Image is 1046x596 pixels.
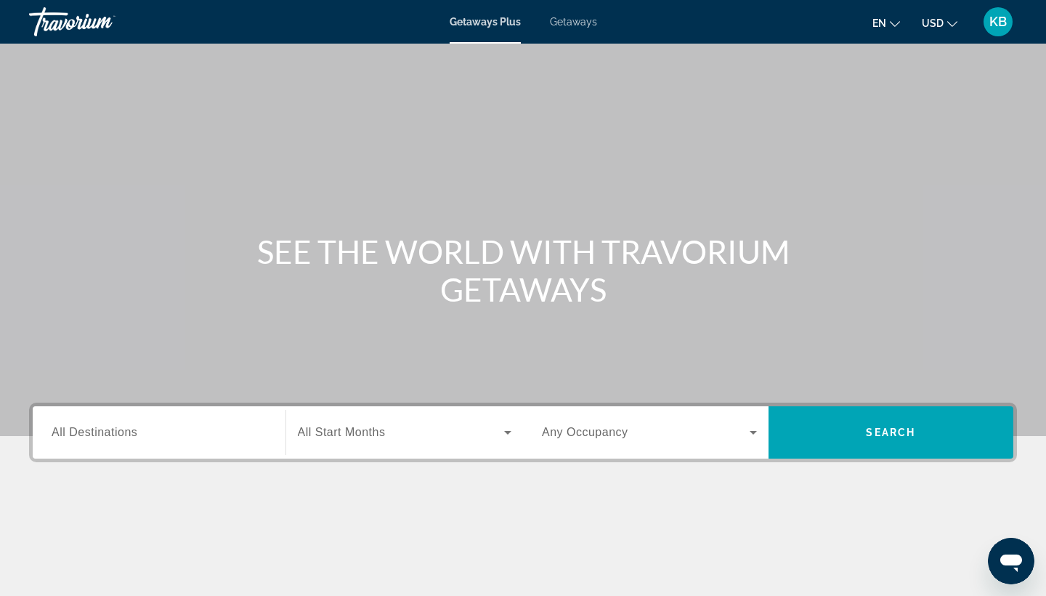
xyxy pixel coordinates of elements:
button: Change currency [922,12,957,33]
span: Search [866,427,915,438]
div: Search widget [33,406,1013,459]
span: Any Occupancy [542,426,628,438]
span: USD [922,17,944,29]
h1: SEE THE WORLD WITH TRAVORIUM GETAWAYS [251,233,795,308]
iframe: Кнопка запуска окна обмена сообщениями [988,538,1034,584]
a: Getaways [550,16,597,28]
span: All Destinations [52,426,137,438]
span: All Start Months [298,426,386,438]
button: User Menu [979,7,1017,37]
button: Change language [872,12,900,33]
button: Search [769,406,1014,459]
a: Getaways Plus [450,16,521,28]
span: en [872,17,886,29]
span: KB [989,15,1007,29]
input: Select destination [52,424,267,442]
a: Travorium [29,3,174,41]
